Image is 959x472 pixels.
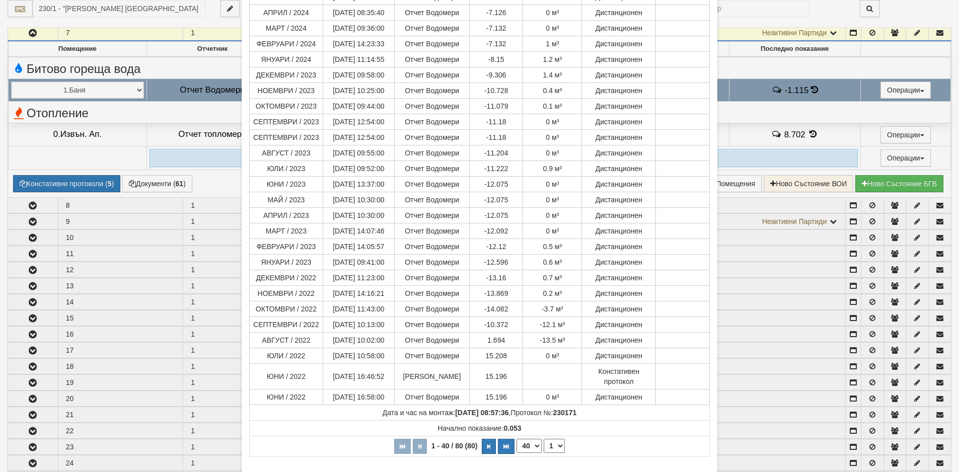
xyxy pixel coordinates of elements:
td: [DATE] 09:44:00 [323,99,394,114]
td: [DATE] 14:23:33 [323,36,394,52]
td: Дистанционен [582,5,655,21]
td: Отчет Водомери [395,52,470,67]
td: ФЕВРУАРИ / 2023 [250,239,323,255]
td: МАРТ / 2024 [250,21,323,36]
td: Отчет Водомери [395,270,470,286]
td: [DATE] 11:14:55 [323,52,394,67]
td: [DATE] 16:58:00 [323,389,394,405]
td: Дистанционен [582,270,655,286]
td: Дистанционен [582,348,655,364]
td: Дистанционен [582,317,655,333]
span: 1.694 [487,336,505,344]
td: АВГУСТ / 2022 [250,333,323,348]
span: 0 м³ [546,352,559,360]
span: 1.2 м³ [543,55,562,63]
span: 0 м³ [546,196,559,204]
td: Констативен протокол [582,364,655,389]
span: 0 м³ [546,118,559,126]
td: [DATE] 11:23:00 [323,270,394,286]
td: Дистанционен [582,301,655,317]
span: 0.2 м³ [543,289,562,297]
span: -12.1 м³ [540,321,565,329]
td: АПРИЛ / 2023 [250,208,323,223]
td: [DATE] 10:30:00 [323,208,394,223]
button: Последна страница [498,439,514,454]
td: [DATE] 08:35:40 [323,5,394,21]
td: ЮЛИ / 2023 [250,161,323,177]
td: Дистанционен [582,161,655,177]
td: , [250,405,710,421]
td: [DATE] 10:58:00 [323,348,394,364]
td: [DATE] 13:37:00 [323,177,394,192]
td: Дистанционен [582,223,655,239]
span: 0 м³ [546,133,559,141]
span: 1 м³ [546,40,559,48]
td: СЕПТЕМВРИ / 2023 [250,130,323,145]
span: -3.7 м³ [542,305,563,313]
span: 0.6 м³ [543,258,562,266]
span: -12.092 [484,227,508,235]
strong: [DATE] 08:57:36 [455,409,508,417]
span: -9.306 [486,71,506,79]
td: Отчет Водомери [395,99,470,114]
td: Отчет Водомери [395,192,470,208]
td: Дистанционен [582,52,655,67]
td: ФЕВРУАРИ / 2024 [250,36,323,52]
td: [DATE] 09:58:00 [323,67,394,83]
td: ДЕКЕМВРИ / 2023 [250,67,323,83]
td: СЕПТЕМВРИ / 2023 [250,114,323,130]
td: [DATE] 09:41:00 [323,255,394,270]
span: -11.18 [486,133,506,141]
td: Отчет Водомери [395,83,470,99]
span: 0 м³ [546,211,559,219]
td: Отчет Водомери [395,286,470,301]
td: [DATE] 10:02:00 [323,333,394,348]
td: Отчет Водомери [395,208,470,223]
span: -10.728 [484,87,508,95]
span: Начално показание: [437,424,521,432]
td: Отчет Водомери [395,67,470,83]
td: [DATE] 14:05:57 [323,239,394,255]
span: -10.372 [484,321,508,329]
td: Отчет Водомери [395,301,470,317]
td: Дистанционен [582,389,655,405]
strong: 0.053 [504,424,522,432]
td: Отчет Водомери [395,317,470,333]
span: 15.208 [485,352,507,360]
span: 1.4 м³ [543,71,562,79]
td: Отчет Водомери [395,21,470,36]
span: 15.196 [485,393,507,401]
span: 0.4 м³ [543,87,562,95]
span: -11.222 [484,165,508,173]
td: [DATE] 10:30:00 [323,192,394,208]
span: 0 м³ [546,227,559,235]
td: Отчет Водомери [395,145,470,161]
td: ЮНИ / 2023 [250,177,323,192]
span: 0.1 м³ [543,102,562,110]
td: ЮЛИ / 2022 [250,348,323,364]
td: [DATE] 12:54:00 [323,114,394,130]
td: АПРИЛ / 2024 [250,5,323,21]
button: Следваща страница [482,439,496,454]
span: -13.869 [484,289,508,297]
td: ЮНИ / 2022 [250,364,323,389]
td: НОЕМВРИ / 2022 [250,286,323,301]
td: Дистанционен [582,255,655,270]
td: Отчет Водомери [395,5,470,21]
td: СЕПТЕМВРИ / 2022 [250,317,323,333]
td: Отчет Водомери [395,239,470,255]
button: Първа страница [394,439,411,454]
span: -12.075 [484,180,508,188]
span: -13.5 м³ [540,336,565,344]
strong: 230171 [553,409,577,417]
span: 0 м³ [546,9,559,17]
span: 0 м³ [546,393,559,401]
td: [DATE] 14:16:21 [323,286,394,301]
td: ЯНУАРИ / 2024 [250,52,323,67]
td: МАРТ / 2023 [250,223,323,239]
td: Отчет Водомери [395,255,470,270]
span: -11.204 [484,149,508,157]
td: ДЕКЕМВРИ / 2022 [250,270,323,286]
td: Дистанционен [582,114,655,130]
button: Предишна страница [413,439,427,454]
